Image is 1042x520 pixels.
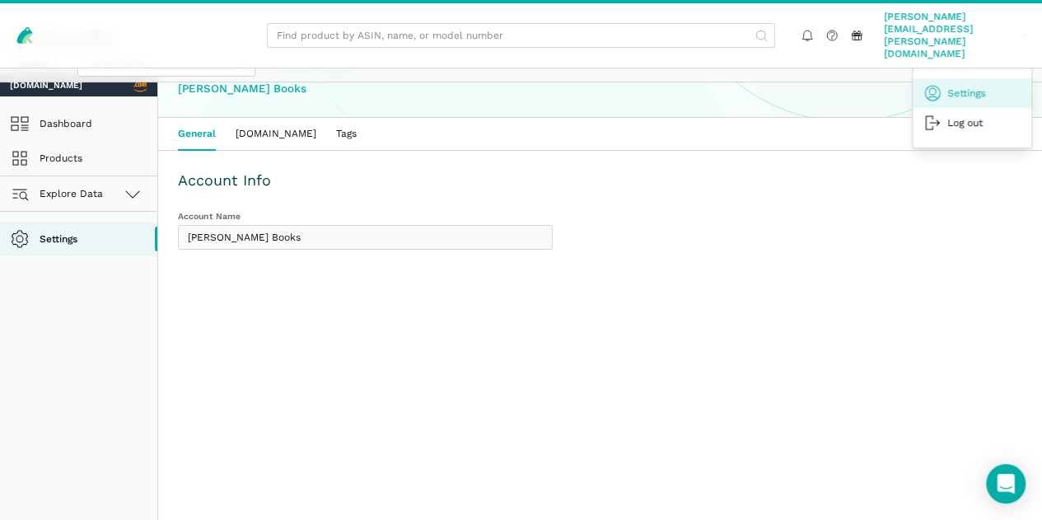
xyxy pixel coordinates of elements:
div: [PERSON_NAME] Books [178,80,600,97]
span: Explore Data [15,184,103,204]
a: Tags [326,118,367,150]
h3: Account Info [178,171,553,190]
span: [PERSON_NAME][EMAIL_ADDRESS][PERSON_NAME][DOMAIN_NAME] [884,11,1018,60]
span: [DOMAIN_NAME] [10,79,82,91]
a: [PERSON_NAME][EMAIL_ADDRESS][PERSON_NAME][DOMAIN_NAME] [879,8,1032,63]
a: Log out [913,108,1031,138]
label: Account Name [178,210,553,223]
a: Settings [913,78,1031,108]
div: Open Intercom Messenger [986,464,1026,504]
a: General [168,118,226,150]
a: [DOMAIN_NAME] [226,118,326,150]
input: Find product by ASIN, name, or model number [267,23,775,48]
